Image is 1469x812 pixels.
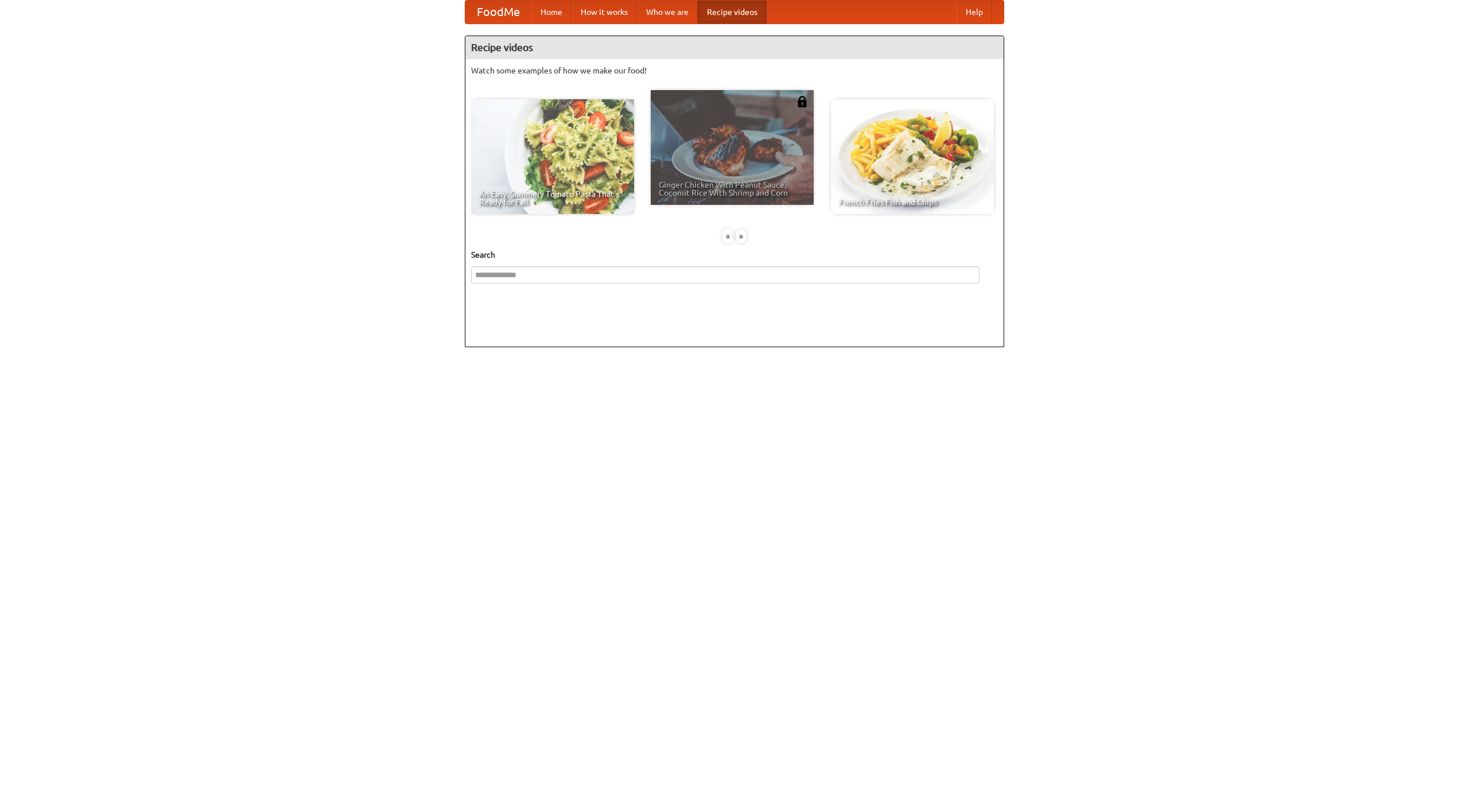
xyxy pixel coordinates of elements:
[736,229,747,243] div: »
[831,99,994,214] a: French Fries Fish and Chips
[479,190,626,206] span: An Easy, Summery Tomato Pasta That's Ready for Fall
[572,1,637,24] a: How it works
[957,1,992,24] a: Help
[698,1,767,24] a: Recipe videos
[471,249,998,261] h5: Search
[637,1,698,24] a: Who we are
[465,1,531,24] a: FoodMe
[839,198,986,206] span: French Fries Fish and Chips
[471,65,998,76] p: Watch some examples of how we make our food!
[722,229,733,243] div: «
[531,1,572,24] a: Home
[471,99,634,214] a: An Easy, Summery Tomato Pasta That's Ready for Fall
[796,96,808,107] img: 483408.png
[465,36,1004,59] h4: Recipe videos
